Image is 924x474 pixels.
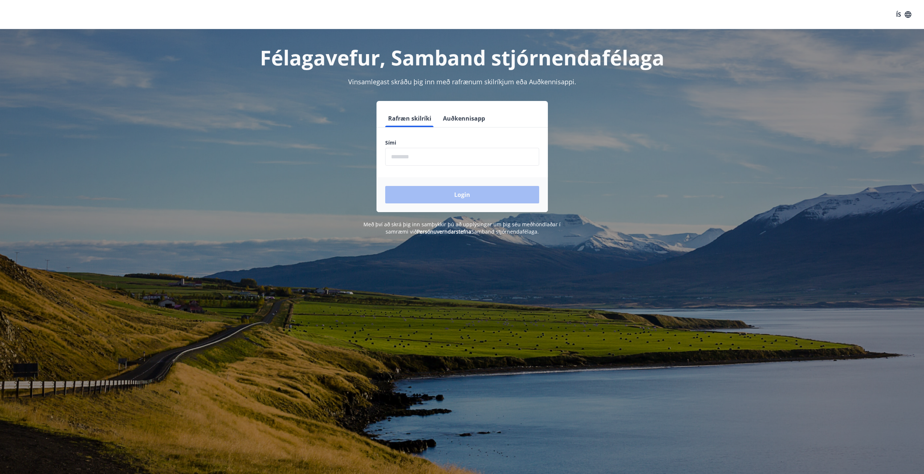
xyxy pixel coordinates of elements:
button: ÍS [892,8,915,21]
a: Persónuverndarstefna [417,228,471,235]
span: Vinsamlegast skráðu þig inn með rafrænum skilríkjum eða Auðkennisappi. [348,77,576,86]
label: Sími [385,139,539,146]
span: Með því að skrá þig inn samþykkir þú að upplýsingar um þig séu meðhöndlaðar í samræmi við Samband... [363,221,561,235]
h1: Félagavefur, Samband stjórnendafélaga [209,44,715,71]
button: Rafræn skilríki [385,110,434,127]
button: Auðkennisapp [440,110,488,127]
